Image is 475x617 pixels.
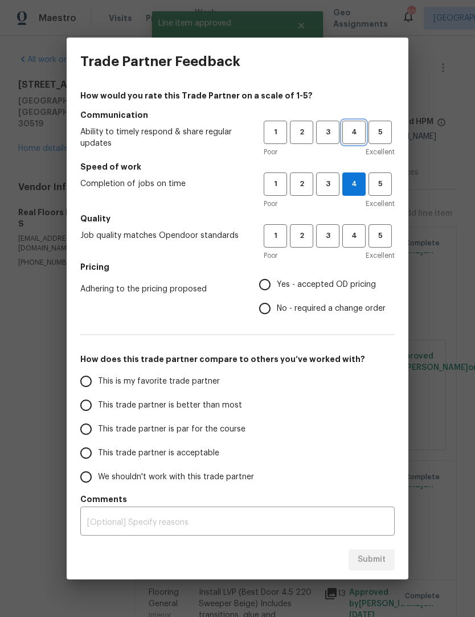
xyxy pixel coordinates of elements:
[264,224,287,248] button: 1
[80,109,395,121] h5: Communication
[264,121,287,144] button: 1
[80,493,395,505] h5: Comments
[317,126,338,139] span: 3
[343,178,365,191] span: 4
[316,172,339,196] button: 3
[80,126,245,149] span: Ability to timely respond & share regular updates
[80,54,240,69] h3: Trade Partner Feedback
[316,121,339,144] button: 3
[80,161,395,172] h5: Speed of work
[316,224,339,248] button: 3
[342,224,366,248] button: 4
[98,423,245,435] span: This trade partner is par for the course
[80,90,395,101] h4: How would you rate this Trade Partner on a scale of 1-5?
[343,126,365,139] span: 4
[290,172,313,196] button: 2
[265,178,286,191] span: 1
[291,229,312,242] span: 2
[80,283,241,295] span: Adhering to the pricing proposed
[370,178,391,191] span: 5
[264,172,287,196] button: 1
[343,229,365,242] span: 4
[277,303,386,315] span: No - required a change order
[80,230,245,241] span: Job quality matches Opendoor standards
[265,229,286,242] span: 1
[368,172,392,196] button: 5
[290,224,313,248] button: 2
[317,178,338,191] span: 3
[277,279,376,291] span: Yes - accepted OD pricing
[317,229,338,242] span: 3
[366,198,395,209] span: Excellent
[370,229,391,242] span: 5
[342,121,366,144] button: 4
[98,400,242,412] span: This trade partner is better than most
[366,146,395,158] span: Excellent
[80,261,395,273] h5: Pricing
[98,447,219,459] span: This trade partner is acceptable
[265,126,286,139] span: 1
[366,250,395,261] span: Excellent
[290,121,313,144] button: 2
[98,471,254,483] span: We shouldn't work with this trade partner
[98,376,220,388] span: This is my favorite trade partner
[342,172,366,196] button: 4
[80,369,395,489] div: How does this trade partner compare to others you’ve worked with?
[264,146,277,158] span: Poor
[368,121,392,144] button: 5
[80,213,395,224] h5: Quality
[368,224,392,248] button: 5
[264,198,277,209] span: Poor
[291,178,312,191] span: 2
[80,178,245,190] span: Completion of jobs on time
[370,126,391,139] span: 5
[264,250,277,261] span: Poor
[259,273,395,320] div: Pricing
[291,126,312,139] span: 2
[80,353,395,365] h5: How does this trade partner compare to others you’ve worked with?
